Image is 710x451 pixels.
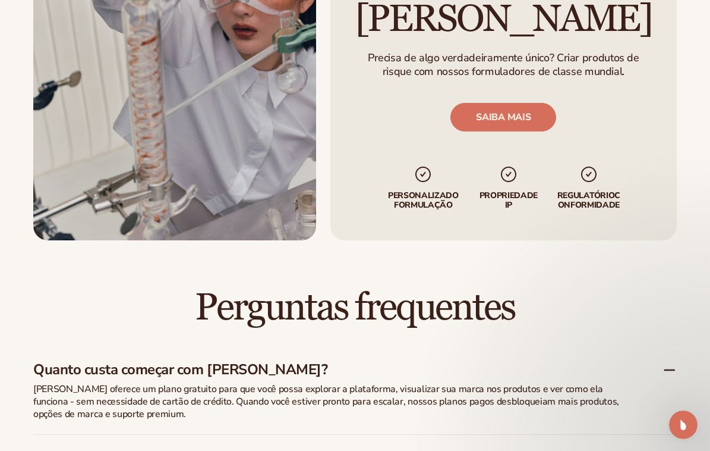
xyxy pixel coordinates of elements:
[383,64,624,79] font: risque com nossos formuladores de classe mundial.
[33,360,327,379] font: Quanto custa começar com [PERSON_NAME]?
[479,189,538,211] font: Propriedade IP
[414,164,433,183] img: marca de seleção_svg
[33,383,619,421] font: [PERSON_NAME] oferece um plano gratuito para que você possa explorar a plataforma, visualizar sua...
[669,411,698,439] iframe: Bate-papo ao vivo por interfone
[388,189,459,211] font: Personalizadoformulação
[477,110,531,123] font: SAIBA MAIS
[579,164,598,183] img: marca de seleção_svg
[451,102,557,131] a: SAIBA MAIS
[557,189,620,211] font: regulatórioconformidade
[195,284,515,331] font: Perguntas frequentes
[499,164,518,183] img: marca de seleção_svg
[368,51,639,65] font: Precisa de algo verdadeiramente único? Criar produtos de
